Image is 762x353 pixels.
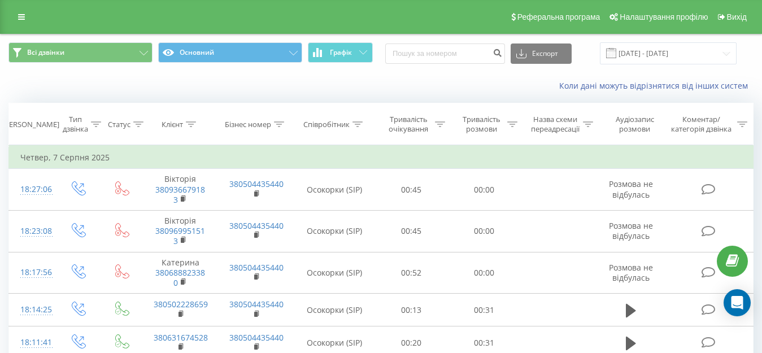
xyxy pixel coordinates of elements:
[229,299,284,310] a: 380504435440
[142,169,218,211] td: Вікторія
[330,49,352,56] span: Графік
[620,12,708,21] span: Налаштування профілю
[609,220,653,241] span: Розмова не відбулась
[458,115,505,134] div: Тривалість розмови
[294,210,375,252] td: Осокорки (SIP)
[606,115,663,134] div: Аудіозапис розмови
[727,12,747,21] span: Вихід
[448,210,521,252] td: 00:00
[2,120,59,129] div: [PERSON_NAME]
[20,299,44,321] div: 18:14:25
[154,332,208,343] a: 380631674528
[530,115,580,134] div: Назва схеми переадресації
[155,184,205,205] a: 380936679183
[20,262,44,284] div: 18:17:56
[229,262,284,273] a: 380504435440
[294,294,375,326] td: Осокорки (SIP)
[9,146,754,169] td: Четвер, 7 Серпня 2025
[27,48,64,57] span: Всі дзвінки
[385,43,505,64] input: Пошук за номером
[229,220,284,231] a: 380504435440
[308,42,373,63] button: Графік
[303,120,350,129] div: Співробітник
[375,294,448,326] td: 00:13
[375,210,448,252] td: 00:45
[158,42,302,63] button: Основний
[20,220,44,242] div: 18:23:08
[375,252,448,294] td: 00:52
[609,262,653,283] span: Розмова не відбулась
[142,210,218,252] td: Вікторія
[8,42,153,63] button: Всі дзвінки
[448,169,521,211] td: 00:00
[517,12,600,21] span: Реферальна програма
[559,80,754,91] a: Коли дані можуть відрізнятися вiд інших систем
[448,252,521,294] td: 00:00
[155,225,205,246] a: 380969951513
[63,115,88,134] div: Тип дзвінка
[154,299,208,310] a: 380502228659
[229,332,284,343] a: 380504435440
[294,169,375,211] td: Осокорки (SIP)
[142,252,218,294] td: Катерина
[155,267,205,288] a: 380688823380
[20,178,44,201] div: 18:27:06
[108,120,130,129] div: Статус
[225,120,271,129] div: Бізнес номер
[294,252,375,294] td: Осокорки (SIP)
[511,43,572,64] button: Експорт
[229,178,284,189] a: 380504435440
[385,115,432,134] div: Тривалість очікування
[609,178,653,199] span: Розмова не відбулась
[668,115,734,134] div: Коментар/категорія дзвінка
[724,289,751,316] div: Open Intercom Messenger
[448,294,521,326] td: 00:31
[162,120,183,129] div: Клієнт
[375,169,448,211] td: 00:45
